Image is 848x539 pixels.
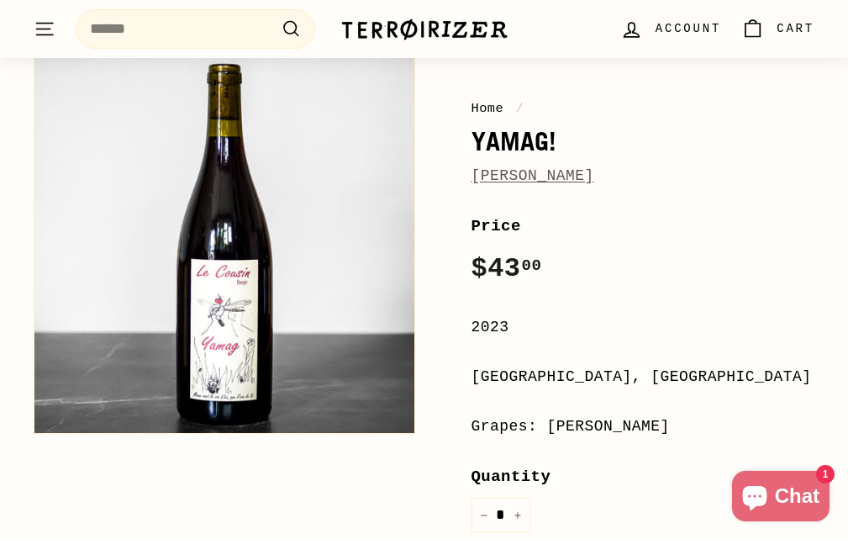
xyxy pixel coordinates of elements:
[34,53,414,433] img: Yamag!
[471,498,497,532] button: Reduce item quantity by one
[471,365,815,389] div: [GEOGRAPHIC_DATA], [GEOGRAPHIC_DATA]
[471,101,504,116] a: Home
[471,498,530,532] input: quantity
[471,464,815,489] label: Quantity
[471,167,594,184] a: [PERSON_NAME]
[610,4,731,54] a: Account
[471,315,815,340] div: 2023
[471,253,542,284] span: $43
[777,19,814,38] span: Cart
[471,415,815,439] div: Grapes: [PERSON_NAME]
[471,214,815,239] label: Price
[731,4,824,54] a: Cart
[521,256,541,275] sup: 00
[471,98,815,119] nav: breadcrumbs
[656,19,721,38] span: Account
[512,101,529,116] span: /
[471,127,815,156] h1: Yamag!
[505,498,530,532] button: Increase item quantity by one
[727,471,835,526] inbox-online-store-chat: Shopify online store chat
